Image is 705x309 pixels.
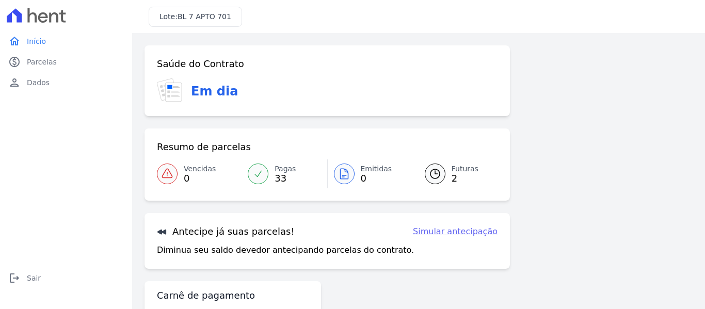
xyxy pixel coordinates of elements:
[452,164,478,174] span: Futuras
[8,35,21,47] i: home
[242,159,327,188] a: Pagas 33
[184,164,216,174] span: Vencidas
[8,56,21,68] i: paid
[157,289,255,302] h3: Carnê de pagamento
[157,159,242,188] a: Vencidas 0
[4,268,128,288] a: logoutSair
[27,57,57,67] span: Parcelas
[275,174,296,183] span: 33
[27,36,46,46] span: Início
[8,76,21,89] i: person
[4,31,128,52] a: homeInício
[178,12,231,21] span: BL 7 APTO 701
[361,164,392,174] span: Emitidas
[157,141,251,153] h3: Resumo de parcelas
[157,244,414,256] p: Diminua seu saldo devedor antecipando parcelas do contrato.
[361,174,392,183] span: 0
[27,273,41,283] span: Sair
[8,272,21,284] i: logout
[452,174,478,183] span: 2
[413,225,498,238] a: Simular antecipação
[184,174,216,183] span: 0
[4,52,128,72] a: paidParcelas
[328,159,412,188] a: Emitidas 0
[157,58,244,70] h3: Saúde do Contrato
[157,225,295,238] h3: Antecipe já suas parcelas!
[191,82,238,101] h3: Em dia
[27,77,50,88] span: Dados
[412,159,498,188] a: Futuras 2
[159,11,231,22] h3: Lote:
[4,72,128,93] a: personDados
[275,164,296,174] span: Pagas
